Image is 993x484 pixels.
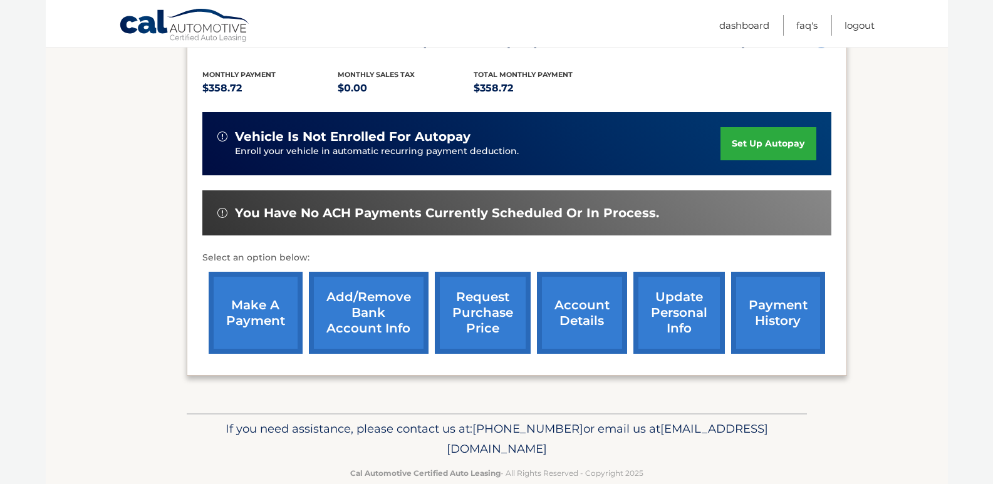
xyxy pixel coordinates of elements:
a: Dashboard [719,15,769,36]
span: Total Monthly Payment [474,70,573,79]
a: payment history [731,272,825,354]
p: If you need assistance, please contact us at: or email us at [195,419,799,459]
span: [EMAIL_ADDRESS][DOMAIN_NAME] [447,421,768,456]
span: Monthly sales Tax [338,70,415,79]
a: set up autopay [720,127,816,160]
a: Add/Remove bank account info [309,272,429,354]
p: $358.72 [202,80,338,97]
a: update personal info [633,272,725,354]
img: alert-white.svg [217,208,227,218]
p: - All Rights Reserved - Copyright 2025 [195,466,799,480]
p: $0.00 [338,80,474,97]
span: Monthly Payment [202,70,276,79]
span: [PHONE_NUMBER] [472,421,583,436]
a: request purchase price [435,272,531,354]
a: Logout [845,15,875,36]
p: Select an option below: [202,250,831,265]
a: make a payment [209,272,303,354]
a: Cal Automotive [119,8,251,44]
strong: Cal Automotive Certified Auto Leasing [350,468,501,478]
p: $358.72 [474,80,610,97]
a: FAQ's [796,15,818,36]
a: account details [537,272,627,354]
p: Enroll your vehicle in automatic recurring payment deduction. [235,145,721,158]
span: You have no ACH payments currently scheduled or in process. [235,205,659,221]
span: vehicle is not enrolled for autopay [235,129,471,145]
img: alert-white.svg [217,131,227,142]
